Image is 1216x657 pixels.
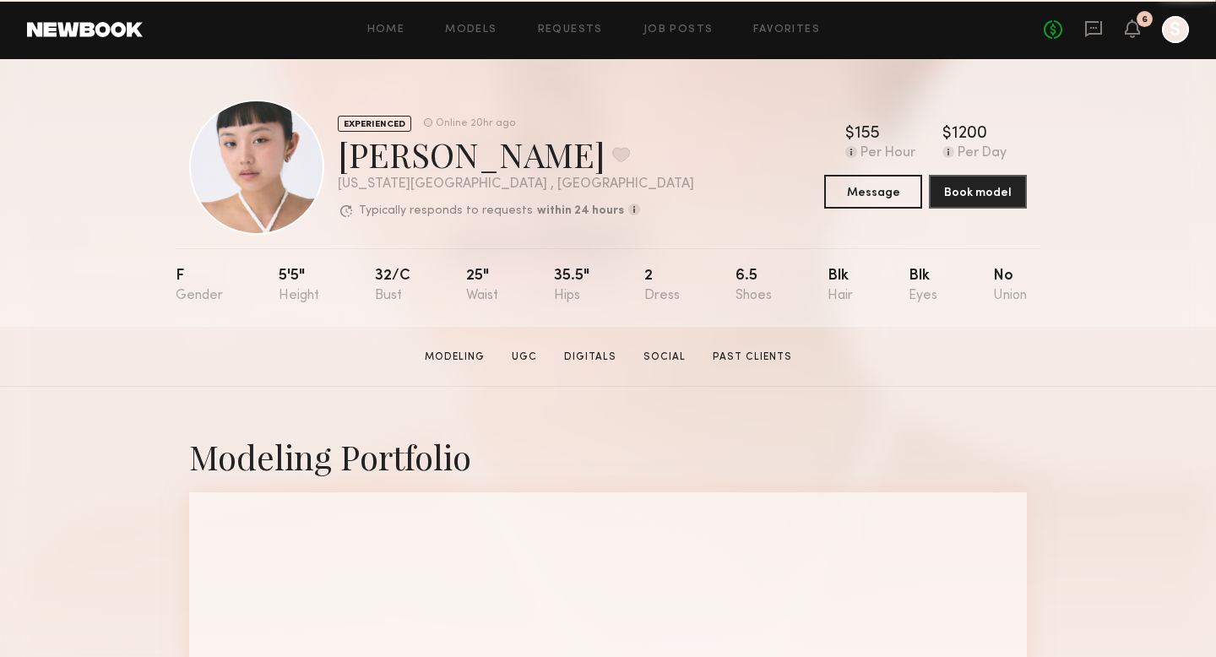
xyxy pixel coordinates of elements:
[952,126,987,143] div: 1200
[557,350,623,365] a: Digitals
[359,205,533,217] p: Typically responds to requests
[338,177,694,192] div: [US_STATE][GEOGRAPHIC_DATA] , [GEOGRAPHIC_DATA]
[505,350,544,365] a: UGC
[993,269,1027,303] div: No
[436,118,515,129] div: Online 20hr ago
[736,269,772,303] div: 6.5
[554,269,589,303] div: 35.5"
[375,269,410,303] div: 32/c
[909,269,937,303] div: Blk
[279,269,319,303] div: 5'5"
[367,24,405,35] a: Home
[189,434,1027,479] div: Modeling Portfolio
[537,205,624,217] b: within 24 hours
[445,24,497,35] a: Models
[855,126,880,143] div: 155
[860,146,915,161] div: Per Hour
[418,350,491,365] a: Modeling
[1162,16,1189,43] a: S
[845,126,855,143] div: $
[637,350,692,365] a: Social
[706,350,799,365] a: Past Clients
[958,146,1007,161] div: Per Day
[176,269,223,303] div: F
[828,269,853,303] div: Blk
[644,269,680,303] div: 2
[643,24,714,35] a: Job Posts
[824,175,922,209] button: Message
[753,24,820,35] a: Favorites
[929,175,1027,209] button: Book model
[338,116,411,132] div: EXPERIENCED
[1142,15,1148,24] div: 6
[338,132,694,176] div: [PERSON_NAME]
[538,24,603,35] a: Requests
[942,126,952,143] div: $
[466,269,498,303] div: 25"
